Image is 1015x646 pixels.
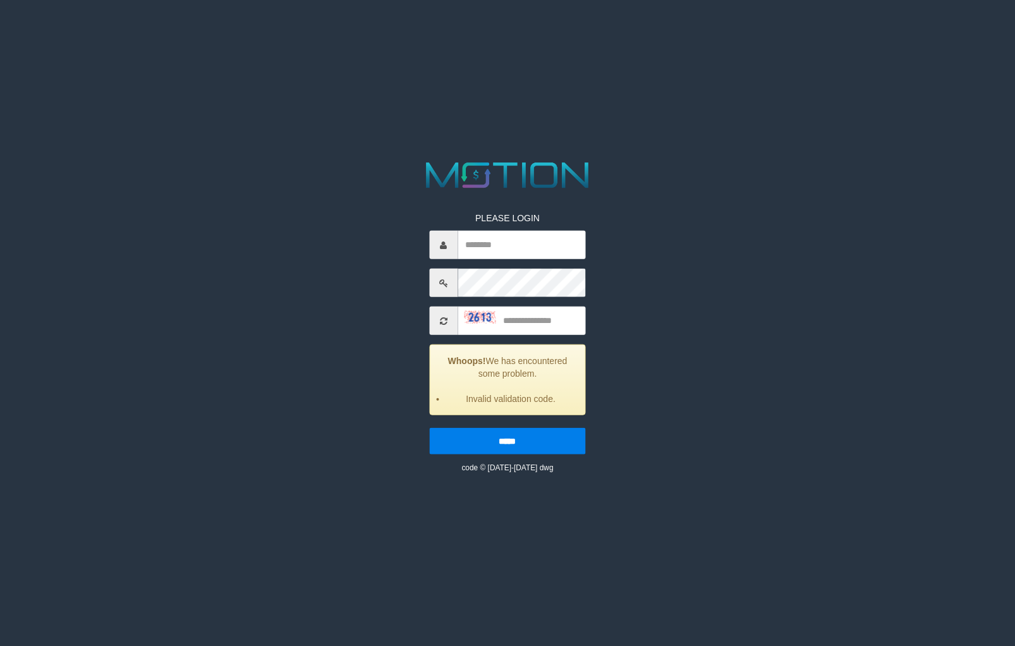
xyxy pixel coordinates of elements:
[429,212,586,224] p: PLEASE LOGIN
[448,356,486,366] strong: Whoops!
[418,158,596,193] img: MOTION_logo.png
[461,463,553,472] small: code © [DATE]-[DATE] dwg
[429,344,586,415] div: We has encountered some problem.
[446,393,576,405] li: Invalid validation code.
[464,310,495,323] img: captcha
